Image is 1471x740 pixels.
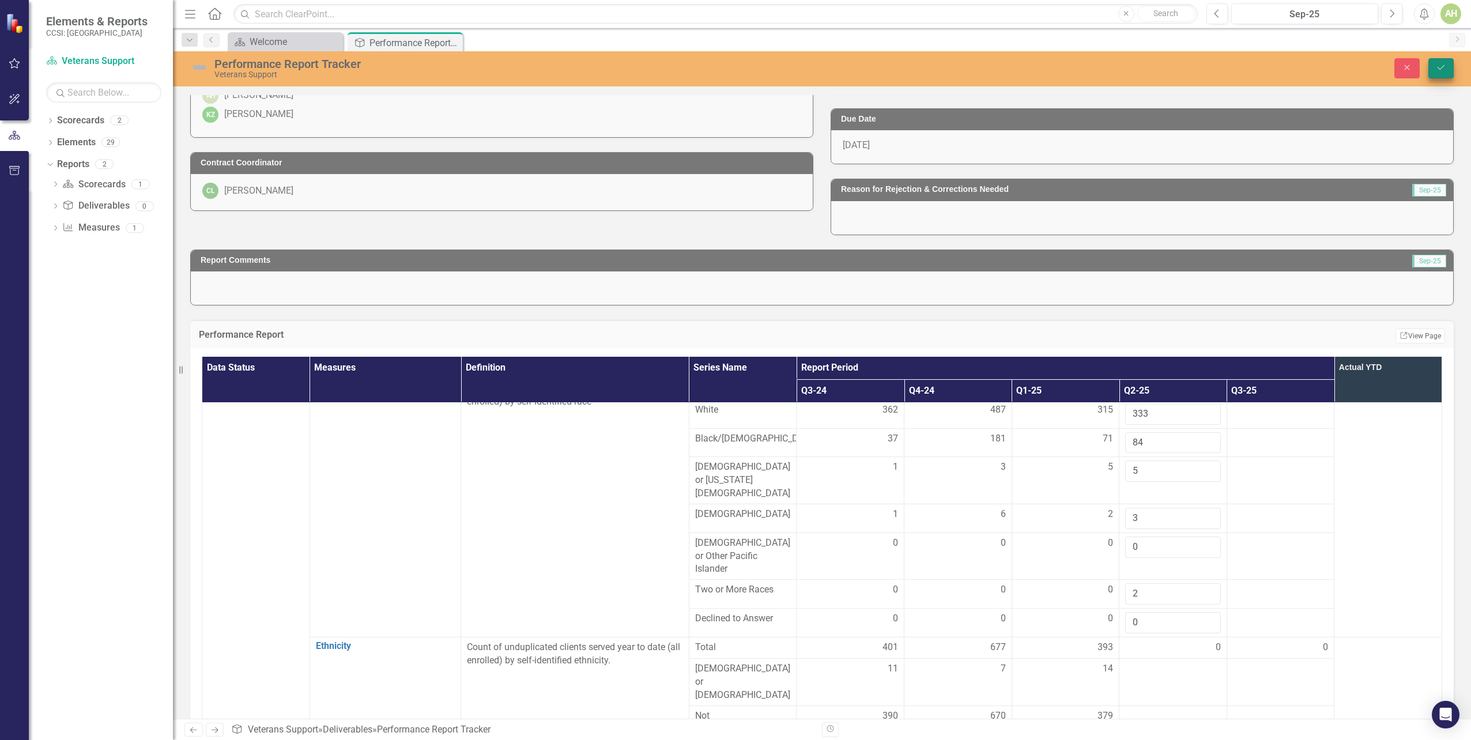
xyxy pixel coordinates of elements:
span: 71 [1103,432,1113,445]
span: 1 [893,508,898,521]
span: 0 [1216,641,1221,654]
div: Performance Report Tracker [377,724,491,735]
div: 0 [135,201,154,211]
input: Search ClearPoint... [233,4,1198,24]
a: Elements [57,136,96,149]
span: Search [1153,9,1178,18]
input: Search Below... [46,82,161,103]
span: 5 [1108,460,1113,474]
span: 37 [888,432,898,445]
a: Veterans Support [248,724,318,735]
span: 6 [1001,508,1006,521]
span: 315 [1097,403,1113,417]
span: 0 [1001,583,1006,596]
div: Veterans Support [214,70,907,79]
span: [DEMOGRAPHIC_DATA] or [US_STATE][DEMOGRAPHIC_DATA] [695,460,791,500]
span: 3 [1001,460,1006,474]
span: 401 [882,641,898,654]
span: 487 [990,403,1006,417]
span: 0 [1108,612,1113,625]
span: 0 [1001,537,1006,550]
span: Black/[DEMOGRAPHIC_DATA] [695,432,791,445]
h3: Performance Report [199,330,967,340]
span: [DEMOGRAPHIC_DATA] or [DEMOGRAPHIC_DATA] [695,662,791,702]
div: 1 [131,179,150,189]
small: CCSI: [GEOGRAPHIC_DATA] [46,28,148,37]
span: 677 [990,641,1006,654]
span: 670 [990,709,1006,723]
div: Performance Report Tracker [369,36,460,50]
div: Open Intercom Messenger [1432,701,1459,728]
div: 29 [101,138,120,148]
div: 2 [110,116,129,126]
button: AH [1440,3,1461,24]
img: Not Defined [190,58,209,77]
div: » » [231,723,813,737]
span: 0 [1108,537,1113,550]
a: Scorecards [62,178,125,191]
span: White [695,403,791,417]
span: [DEMOGRAPHIC_DATA] [695,508,791,521]
span: 11 [888,662,898,675]
a: View Page [1395,329,1445,343]
span: 0 [1108,583,1113,596]
span: Two or More Races [695,583,791,596]
p: Count of unduplicated clients served year to date (all enrolled) by self-identified ethnicity. [467,641,683,667]
a: Measures [62,221,119,235]
a: Deliverables [323,724,372,735]
span: [DEMOGRAPHIC_DATA] or Other Pacific Islander [695,537,791,576]
span: 1 [893,460,898,474]
span: 181 [990,432,1006,445]
span: 0 [1001,612,1006,625]
span: 7 [1001,662,1006,675]
a: Welcome [231,35,340,49]
span: 362 [882,403,898,417]
img: ClearPoint Strategy [6,13,26,33]
a: Reports [57,158,89,171]
span: 393 [1097,641,1113,654]
span: Declined to Answer [695,612,791,625]
button: Sep-25 [1231,3,1378,24]
span: 14 [1103,662,1113,675]
div: 2 [95,159,114,169]
div: Sep-25 [1235,7,1374,21]
span: 0 [893,537,898,550]
span: 0 [893,612,898,625]
a: Scorecards [57,114,104,127]
span: Elements & Reports [46,14,148,28]
span: 2 [1108,508,1113,521]
button: Search [1137,6,1195,22]
span: 379 [1097,709,1113,723]
a: Ethnicity [316,641,455,651]
span: Total [695,641,791,654]
span: 0 [1323,641,1328,654]
div: Performance Report Tracker [214,58,907,70]
div: Welcome [250,35,340,49]
span: 390 [882,709,898,723]
a: Deliverables [62,199,129,213]
span: 0 [893,583,898,596]
a: Veterans Support [46,55,161,68]
div: 1 [126,223,144,233]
